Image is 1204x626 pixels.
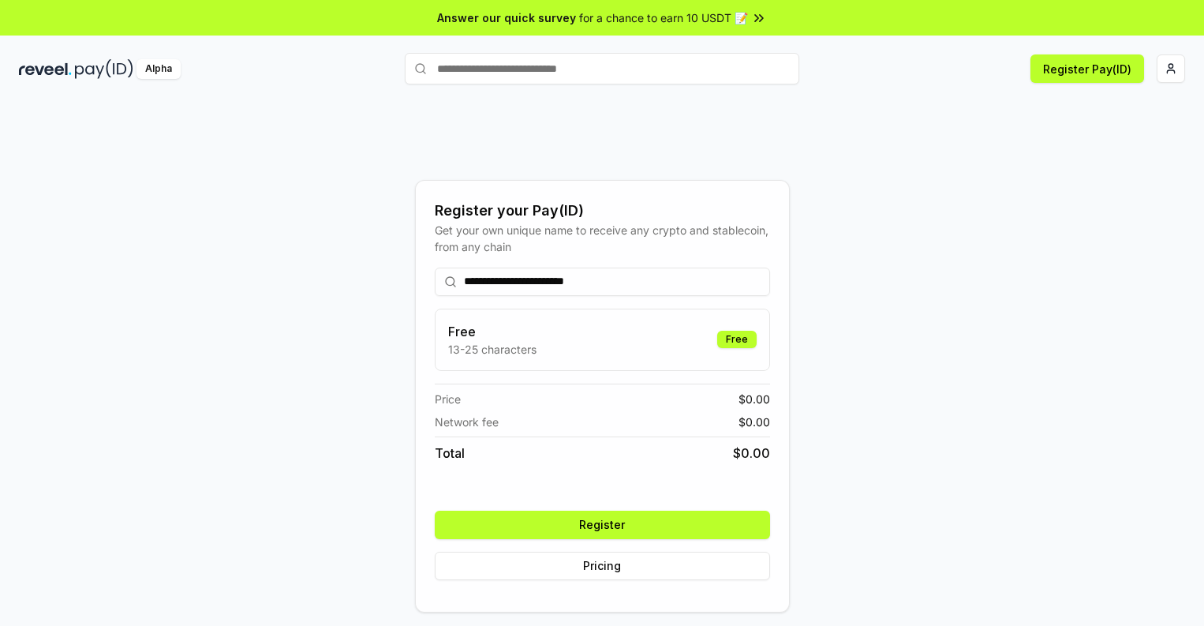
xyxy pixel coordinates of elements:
[75,59,133,79] img: pay_id
[435,414,499,430] span: Network fee
[435,391,461,407] span: Price
[435,511,770,539] button: Register
[448,341,537,358] p: 13-25 characters
[579,9,748,26] span: for a chance to earn 10 USDT 📝
[1030,54,1144,83] button: Register Pay(ID)
[437,9,576,26] span: Answer our quick survey
[136,59,181,79] div: Alpha
[435,200,770,222] div: Register your Pay(ID)
[435,552,770,580] button: Pricing
[738,414,770,430] span: $ 0.00
[448,322,537,341] h3: Free
[733,444,770,463] span: $ 0.00
[19,59,72,79] img: reveel_dark
[435,444,465,463] span: Total
[717,331,757,348] div: Free
[435,222,770,255] div: Get your own unique name to receive any crypto and stablecoin, from any chain
[738,391,770,407] span: $ 0.00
